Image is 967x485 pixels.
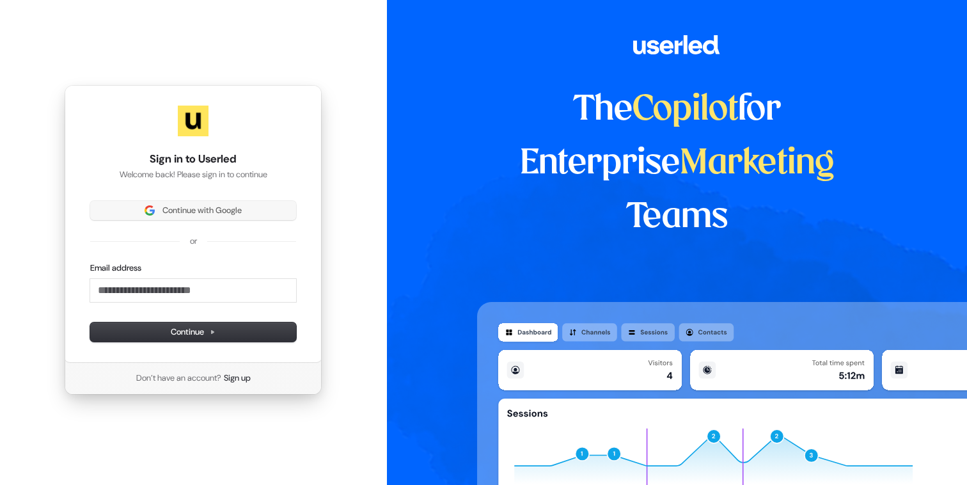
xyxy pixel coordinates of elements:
button: Sign in with GoogleContinue with Google [90,201,296,220]
p: or [190,235,197,247]
h1: The for Enterprise Teams [477,83,877,244]
a: Sign up [224,372,251,384]
h1: Sign in to Userled [90,152,296,167]
label: Email address [90,262,141,274]
img: Userled [178,106,208,136]
img: Sign in with Google [145,205,155,216]
span: Continue with Google [162,205,242,216]
p: Welcome back! Please sign in to continue [90,169,296,180]
span: Continue [171,326,216,338]
span: Marketing [680,147,835,180]
span: Copilot [633,93,738,127]
button: Continue [90,322,296,342]
span: Don’t have an account? [136,372,221,384]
